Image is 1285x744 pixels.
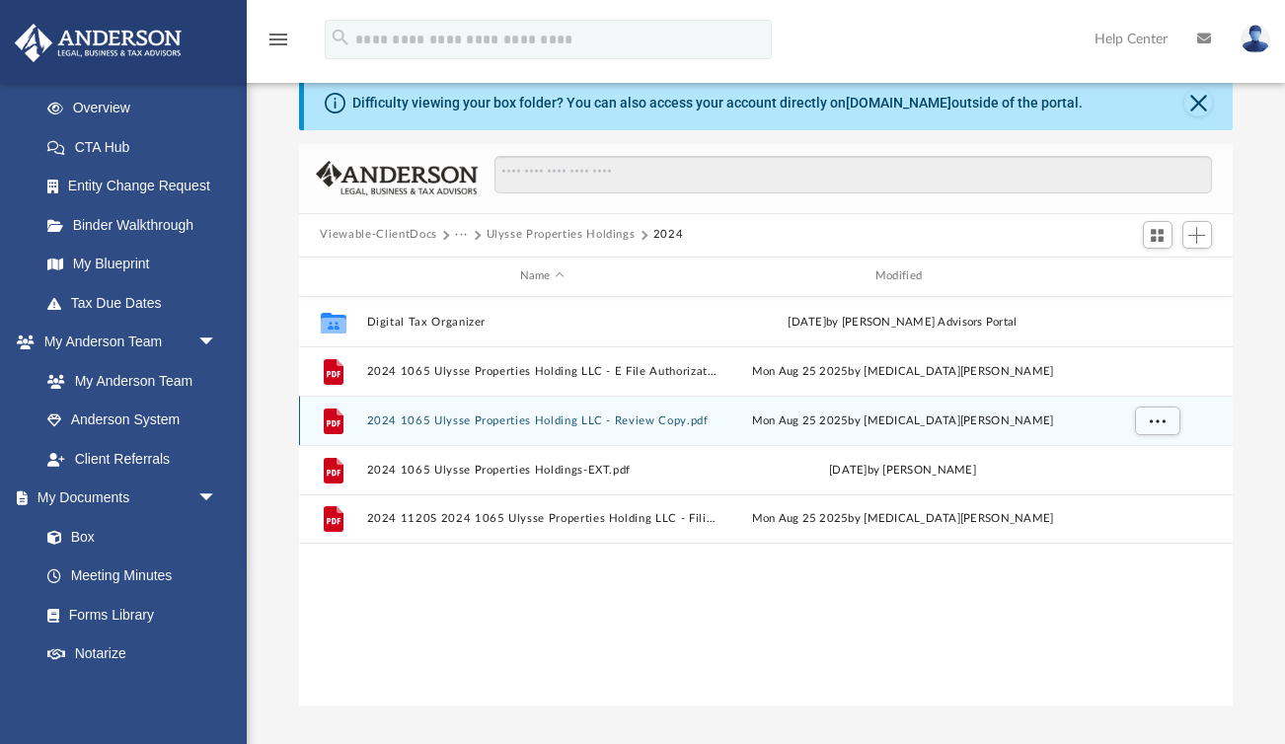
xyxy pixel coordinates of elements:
[28,557,237,596] a: Meeting Minutes
[197,479,237,519] span: arrow_drop_down
[726,313,1078,331] div: [DATE] by [PERSON_NAME] Advisors Portal
[28,245,237,284] a: My Blueprint
[487,226,636,244] button: Ulysse Properties Holdings
[28,205,247,245] a: Binder Walkthrough
[1184,89,1212,116] button: Close
[266,37,290,51] a: menu
[366,512,718,525] button: 2024 1120S 2024 1065 Ulysse Properties Holding LLC - Filing Instructions.pdf
[14,673,237,712] a: Online Learningarrow_drop_down
[28,361,227,401] a: My Anderson Team
[1134,406,1179,435] button: More options
[266,28,290,51] i: menu
[494,156,1211,193] input: Search files and folders
[320,226,436,244] button: Viewable-ClientDocs
[28,401,237,440] a: Anderson System
[726,510,1078,528] div: Mon Aug 25 2025 by [MEDICAL_DATA][PERSON_NAME]
[330,27,351,48] i: search
[28,517,227,557] a: Box
[352,93,1083,113] div: Difficulty viewing your box folder? You can also access your account directly on outside of the p...
[653,226,684,244] button: 2024
[197,323,237,363] span: arrow_drop_down
[1241,25,1270,53] img: User Pic
[197,673,237,713] span: arrow_drop_down
[28,167,247,206] a: Entity Change Request
[1087,267,1225,285] div: id
[307,267,356,285] div: id
[726,362,1078,380] div: Mon Aug 25 2025 by [MEDICAL_DATA][PERSON_NAME]
[455,226,468,244] button: ···
[28,89,247,128] a: Overview
[1182,221,1212,249] button: Add
[366,414,718,427] button: 2024 1065 Ulysse Properties Holding LLC - Review Copy.pdf
[366,316,718,329] button: Digital Tax Organizer
[366,365,718,378] button: 2024 1065 Ulysse Properties Holding LLC - E File Authorization - Please Sign.pdf
[365,267,718,285] div: Name
[9,24,188,62] img: Anderson Advisors Platinum Portal
[299,297,1234,707] div: grid
[28,283,247,323] a: Tax Due Dates
[28,634,237,674] a: Notarize
[28,127,247,167] a: CTA Hub
[726,411,1078,429] div: Mon Aug 25 2025 by [MEDICAL_DATA][PERSON_NAME]
[1143,221,1172,249] button: Switch to Grid View
[14,323,237,362] a: My Anderson Teamarrow_drop_down
[846,95,951,111] a: [DOMAIN_NAME]
[28,439,237,479] a: Client Referrals
[14,479,237,518] a: My Documentsarrow_drop_down
[726,461,1078,479] div: [DATE] by [PERSON_NAME]
[366,464,718,477] button: 2024 1065 Ulysse Properties Holdings-EXT.pdf
[28,595,227,634] a: Forms Library
[725,267,1078,285] div: Modified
